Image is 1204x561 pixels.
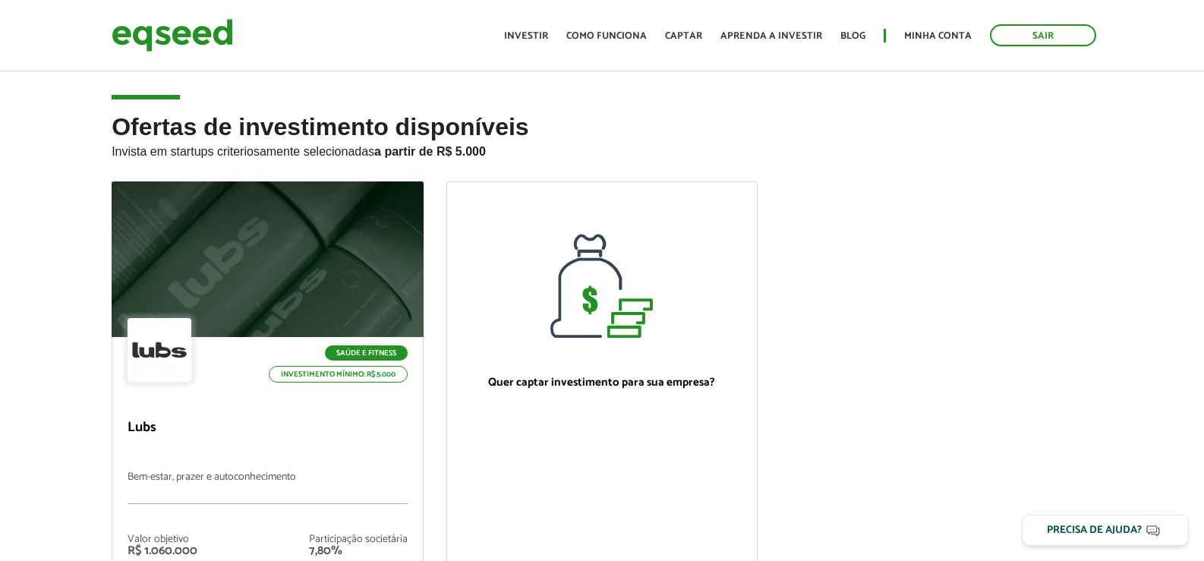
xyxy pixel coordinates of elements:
a: Aprenda a investir [720,31,822,41]
h2: Ofertas de investimento disponíveis [112,114,1092,181]
a: Minha conta [904,31,972,41]
p: Investimento mínimo: R$ 5.000 [269,366,408,383]
a: Sair [990,24,1096,46]
a: Blog [840,31,865,41]
a: Investir [504,31,548,41]
p: Bem-estar, prazer e autoconhecimento [128,471,408,504]
a: Como funciona [566,31,647,41]
p: Quer captar investimento para sua empresa? [462,376,742,389]
div: 7,80% [309,545,408,557]
p: Invista em startups criteriosamente selecionadas [112,140,1092,159]
p: Lubs [128,420,408,437]
p: Saúde e Fitness [325,345,408,361]
a: Captar [665,31,702,41]
div: R$ 1.060.000 [128,545,197,557]
img: EqSeed [112,15,233,55]
div: Participação societária [309,534,408,545]
strong: a partir de R$ 5.000 [374,145,486,158]
div: Valor objetivo [128,534,197,545]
